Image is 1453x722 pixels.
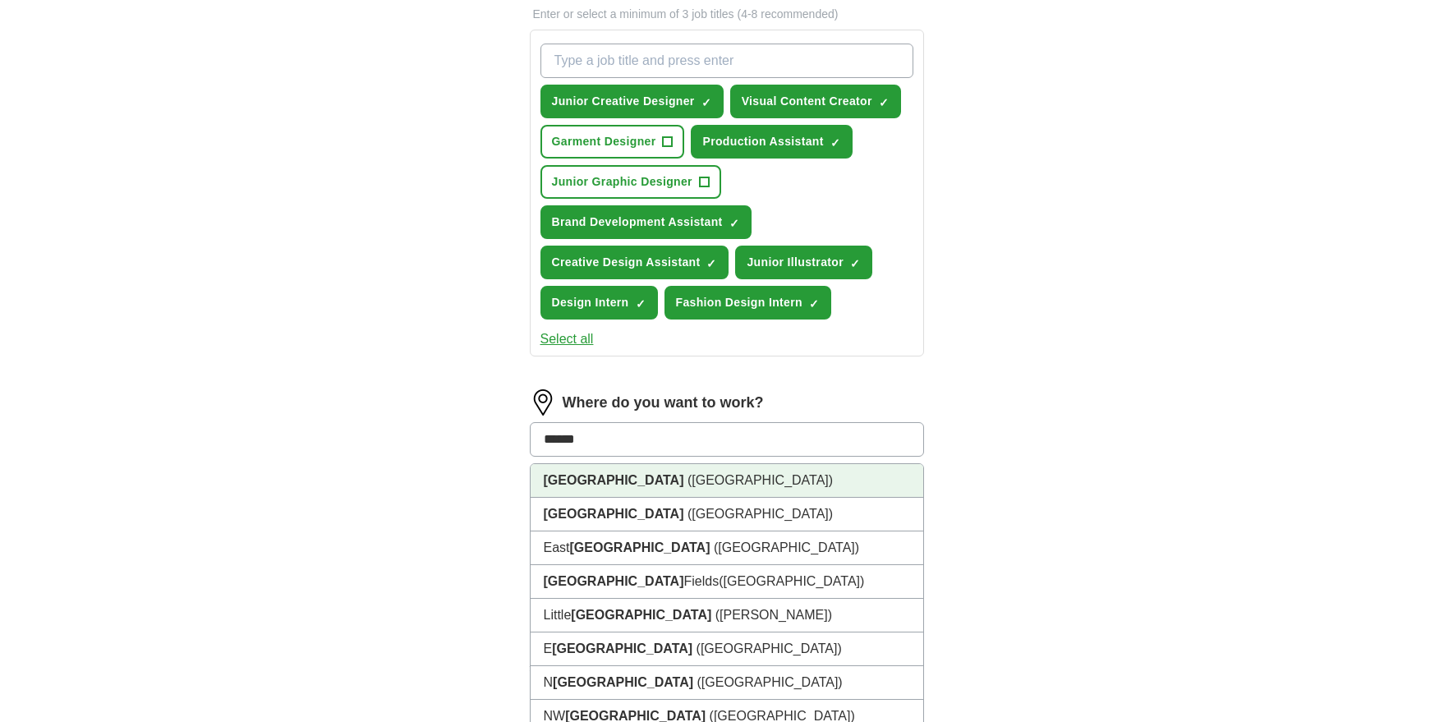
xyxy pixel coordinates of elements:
[552,93,695,110] span: Junior Creative Designer
[540,44,913,78] input: Type a job title and press enter
[730,85,901,118] button: Visual Content Creator✓
[719,574,864,588] span: ([GEOGRAPHIC_DATA])
[530,389,556,416] img: location.png
[540,165,721,199] button: Junior Graphic Designer
[687,507,833,521] span: ([GEOGRAPHIC_DATA])
[552,133,656,150] span: Garment Designer
[714,540,859,554] span: ([GEOGRAPHIC_DATA])
[687,473,833,487] span: ([GEOGRAPHIC_DATA])
[850,257,860,270] span: ✓
[540,286,658,320] button: Design Intern✓
[563,392,764,414] label: Where do you want to work?
[544,507,684,521] strong: [GEOGRAPHIC_DATA]
[735,246,872,279] button: Junior Illustrator✓
[676,294,802,311] span: Fashion Design Intern
[571,608,711,622] strong: [GEOGRAPHIC_DATA]
[879,96,889,109] span: ✓
[552,173,692,191] span: Junior Graphic Designer
[706,257,716,270] span: ✓
[570,540,710,554] strong: [GEOGRAPHIC_DATA]
[664,286,831,320] button: Fashion Design Intern✓
[544,574,684,588] strong: [GEOGRAPHIC_DATA]
[553,675,693,689] strong: [GEOGRAPHIC_DATA]
[691,125,852,159] button: Production Assistant✓
[552,642,692,655] strong: [GEOGRAPHIC_DATA]
[531,632,923,666] li: E
[531,565,923,599] li: Fields
[747,254,844,271] span: Junior Illustrator
[809,297,819,310] span: ✓
[540,205,752,239] button: Brand Development Assistant✓
[540,246,729,279] button: Creative Design Assistant✓
[531,666,923,700] li: N
[552,294,629,311] span: Design Intern
[636,297,646,310] span: ✓
[540,85,724,118] button: Junior Creative Designer✓
[697,675,842,689] span: ([GEOGRAPHIC_DATA])
[540,125,685,159] button: Garment Designer
[715,608,832,622] span: ([PERSON_NAME])
[531,599,923,632] li: Little
[531,531,923,565] li: East
[552,214,723,231] span: Brand Development Assistant
[729,217,739,230] span: ✓
[701,96,711,109] span: ✓
[697,642,842,655] span: ([GEOGRAPHIC_DATA])
[702,133,823,150] span: Production Assistant
[830,136,840,149] span: ✓
[544,473,684,487] strong: [GEOGRAPHIC_DATA]
[552,254,701,271] span: Creative Design Assistant
[742,93,872,110] span: Visual Content Creator
[540,329,594,349] button: Select all
[530,6,924,23] p: Enter or select a minimum of 3 job titles (4-8 recommended)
